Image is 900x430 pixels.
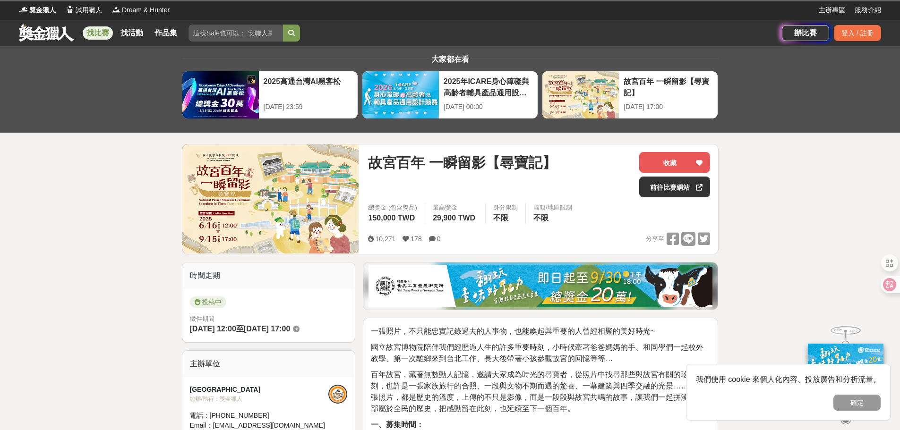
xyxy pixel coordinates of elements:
a: 故宮百年 一瞬留影【尋寶記】[DATE] 17:00 [542,71,718,119]
span: 獎金獵人 [29,5,56,15]
a: 找活動 [117,26,147,40]
span: 分享至 [646,232,664,246]
img: ff197300-f8ee-455f-a0ae-06a3645bc375.jpg [808,344,883,406]
span: 百年故宮，藏著無數動人記憶，邀請大家成為時光的尋寶者，從照片中找尋那些與故宮有關的珍貴片刻，也許是一張家族旅行的合照、一段與文物不期而遇的驚喜、一幕建築與四季交融的光景……每一張照片，都是歷史的... [371,371,703,413]
input: 這樣Sale也可以： 安聯人壽創意銷售法募集 [189,25,283,42]
span: 0 [437,235,441,243]
img: Logo [19,5,28,14]
span: 最高獎金 [433,203,478,212]
div: 國籍/地區限制 [533,203,572,212]
span: 一張照片，不只能忠實記錄過去的人事物，也能喚起與重要的人曾經相聚的美好時光~ [371,327,655,335]
div: 登入 / 註冊 [834,25,881,41]
a: Logo試用獵人 [65,5,102,15]
a: LogoDream & Hunter [111,5,170,15]
span: 不限 [533,214,549,222]
span: 178 [411,235,421,243]
span: 150,000 TWD [368,214,415,222]
div: 2025高通台灣AI黑客松 [264,76,353,97]
div: [DATE] 17:00 [624,102,713,112]
span: [DATE] 12:00 [190,325,236,333]
a: 服務介紹 [855,5,881,15]
a: Logo獎金獵人 [19,5,56,15]
span: 10,271 [375,235,395,243]
strong: 一、募集時間： [371,421,424,429]
div: [GEOGRAPHIC_DATA] [190,385,329,395]
span: 投稿中 [190,296,226,308]
a: 主辦專區 [819,5,845,15]
span: 試用獵人 [76,5,102,15]
div: 電話： [PHONE_NUMBER] [190,411,329,421]
a: 找比賽 [83,26,113,40]
a: 2025高通台灣AI黑客松[DATE] 23:59 [182,71,358,119]
span: 29,900 TWD [433,214,475,222]
a: 辦比賽 [782,25,829,41]
span: [DATE] 17:00 [244,325,290,333]
span: 國立故宮博物院陪伴我們經歷過人生的許多重要時刻，小時候牽著爸爸媽媽的手、和同學們一起校外教學、第一次離鄉來到台北工作、長大後帶著小孩參觀故宮的回憶等等… [371,343,703,363]
img: Logo [65,5,75,14]
span: 不限 [493,214,508,222]
button: 確定 [833,395,881,411]
img: Logo [111,5,121,14]
div: 主辦單位 [182,351,355,377]
img: Cover Image [182,144,359,253]
span: 故宮百年 一瞬留影【尋寶記】 [368,152,556,173]
div: [DATE] 23:59 [264,102,353,112]
div: 協辦/執行： 獎金獵人 [190,395,329,403]
span: Dream & Hunter [122,5,170,15]
span: 徵件期間 [190,315,214,322]
a: 作品集 [151,26,181,40]
div: 身分限制 [493,203,518,212]
button: 收藏 [639,152,710,173]
span: 至 [236,325,244,333]
div: 時間走期 [182,262,355,289]
a: 前往比賽網站 [639,177,710,197]
div: [DATE] 00:00 [444,102,533,112]
span: 總獎金 (包含獎品) [368,203,417,212]
span: 我們使用 cookie 來個人化內容、投放廣告和分析流量。 [696,375,881,383]
div: 故宮百年 一瞬留影【尋寶記】 [624,76,713,97]
img: b0ef2173-5a9d-47ad-b0e3-de335e335c0a.jpg [369,265,712,307]
div: 2025年ICARE身心障礙與高齡者輔具產品通用設計競賽 [444,76,533,97]
span: 大家都在看 [429,55,471,63]
a: 2025年ICARE身心障礙與高齡者輔具產品通用設計競賽[DATE] 00:00 [362,71,538,119]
